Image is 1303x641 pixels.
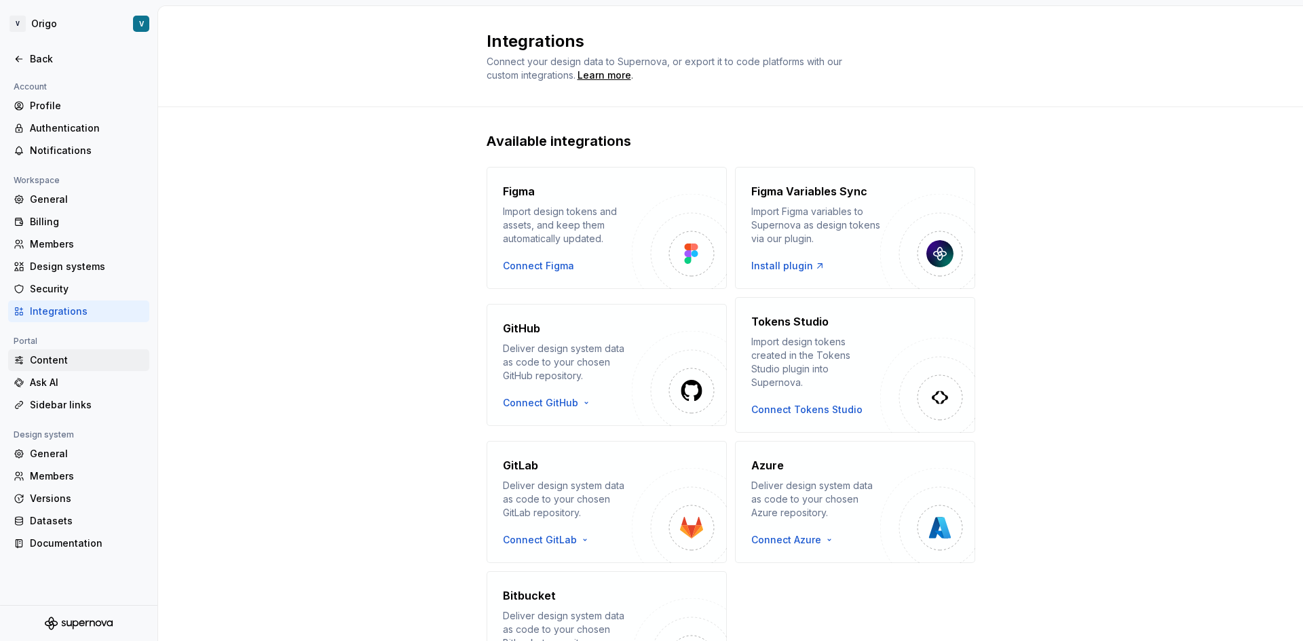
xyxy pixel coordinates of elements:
a: Versions [8,488,149,509]
div: Profile [30,99,144,113]
h2: Integrations [487,31,959,52]
h4: GitLab [503,457,538,473]
div: Authentication [30,121,144,135]
div: Import Figma variables to Supernova as design tokens via our plugin. [751,205,880,246]
button: AzureDeliver design system data as code to your chosen Azure repository.Connect Azure [735,441,975,563]
div: Deliver design system data as code to your chosen GitHub repository. [503,342,632,383]
div: Import design tokens and assets, and keep them automatically updated. [503,205,632,246]
div: Back [30,52,144,66]
div: V [139,18,144,29]
h4: Figma [503,183,535,199]
button: VOrigoV [3,9,155,39]
h4: GitHub [503,320,540,336]
a: Documentation [8,532,149,554]
a: Billing [8,211,149,233]
h4: Bitbucket [503,587,556,604]
a: General [8,189,149,210]
button: Figma Variables SyncImport Figma variables to Supernova as design tokens via our plugin.Install p... [735,167,975,289]
span: Connect GitLab [503,533,577,547]
h4: Azure [751,457,784,473]
a: Integrations [8,300,149,322]
a: Content [8,349,149,371]
div: V [10,16,26,32]
div: Import design tokens created in the Tokens Studio plugin into Supernova. [751,335,880,389]
div: Content [30,353,144,367]
button: Connect Azure [751,533,840,547]
div: Members [30,469,144,483]
div: Members [30,237,144,251]
div: Account [8,79,52,95]
button: Connect Tokens Studio [751,403,863,416]
a: Learn more [578,69,631,82]
div: General [30,447,144,461]
div: Design system [8,427,79,443]
a: Back [8,48,149,70]
h4: Tokens Studio [751,313,829,330]
span: Connect GitHub [503,396,578,410]
span: Connect your design data to Supernova, or export it to code platforms with our custom integrations. [487,56,845,81]
div: Design systems [30,260,144,273]
h4: Figma Variables Sync [751,183,867,199]
div: Billing [30,215,144,229]
a: General [8,443,149,465]
div: Deliver design system data as code to your chosen GitLab repository. [503,479,632,520]
button: Connect Figma [503,259,574,273]
a: Datasets [8,510,149,532]
a: Install plugin [751,259,825,273]
div: Integrations [30,305,144,318]
a: Profile [8,95,149,117]
button: Connect GitLab [503,533,596,547]
button: FigmaImport design tokens and assets, and keep them automatically updated.Connect Figma [487,167,727,289]
a: Ask AI [8,372,149,393]
div: Portal [8,333,43,349]
a: Sidebar links [8,394,149,416]
a: Security [8,278,149,300]
a: Members [8,465,149,487]
div: Notifications [30,144,144,157]
div: Datasets [30,514,144,528]
button: GitHubDeliver design system data as code to your chosen GitHub repository.Connect GitHub [487,297,727,433]
div: Versions [30,492,144,505]
span: Connect Azure [751,533,821,547]
div: Security [30,282,144,296]
h2: Available integrations [487,132,975,151]
a: Design systems [8,256,149,277]
div: Documentation [30,537,144,550]
div: Deliver design system data as code to your chosen Azure repository. [751,479,880,520]
a: Members [8,233,149,255]
svg: Supernova Logo [45,617,113,630]
a: Notifications [8,140,149,161]
div: Sidebar links [30,398,144,412]
div: Workspace [8,172,65,189]
button: GitLabDeliver design system data as code to your chosen GitLab repository.Connect GitLab [487,441,727,563]
button: Tokens StudioImport design tokens created in the Tokens Studio plugin into Supernova.Connect Toke... [735,297,975,433]
a: Authentication [8,117,149,139]
div: Ask AI [30,376,144,389]
span: . [575,71,633,81]
button: Connect GitHub [503,396,597,410]
div: General [30,193,144,206]
div: Origo [31,17,57,31]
